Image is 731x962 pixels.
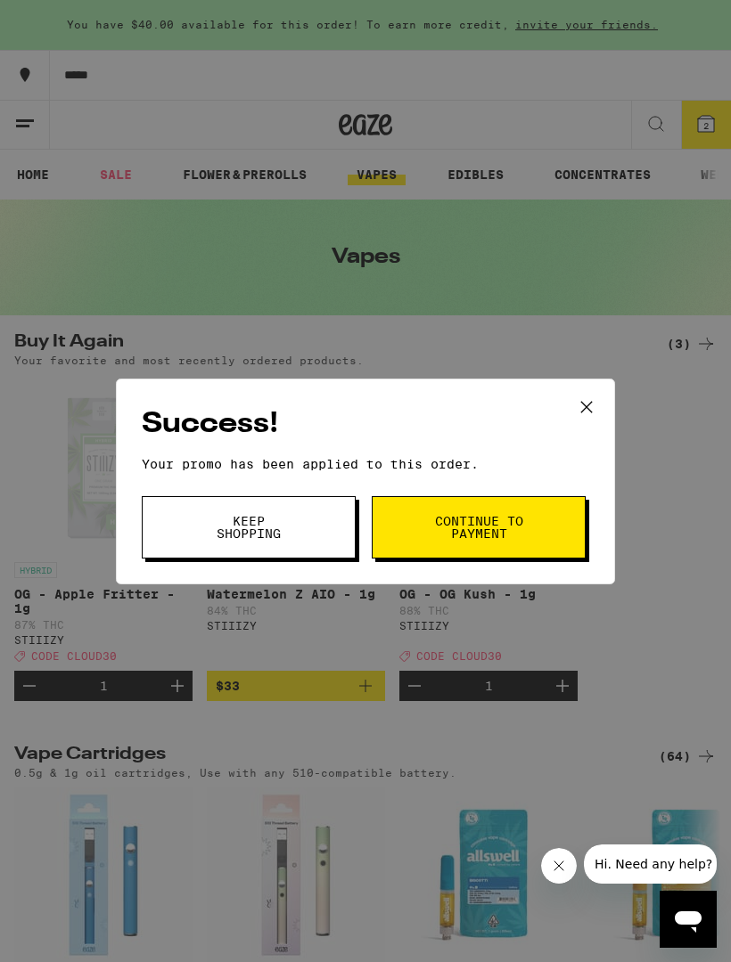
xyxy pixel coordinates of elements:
h2: Success! [142,404,589,444]
button: Keep Shopping [142,496,356,558]
iframe: Button to launch messaging window [660,891,717,948]
iframe: Message from company [584,844,717,884]
button: Continue to payment [372,496,586,558]
span: Keep Shopping [203,515,294,540]
span: Continue to payment [433,515,524,540]
p: Your promo has been applied to this order. [142,457,589,471]
iframe: Close message [541,848,577,884]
